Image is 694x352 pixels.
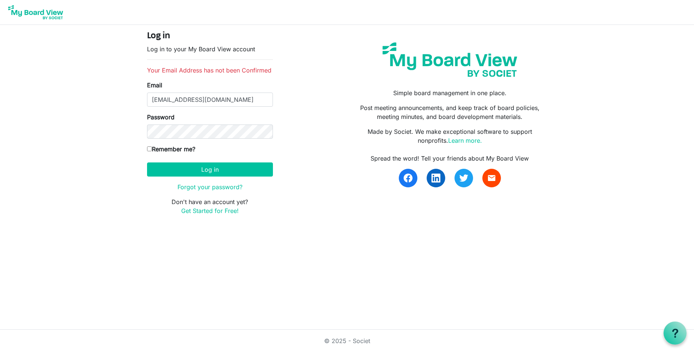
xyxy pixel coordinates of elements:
[147,81,162,90] label: Email
[324,337,370,345] a: © 2025 - Societ
[459,174,468,183] img: twitter.svg
[147,66,273,75] li: Your Email Address has not been Confirmed
[448,137,482,144] a: Learn more.
[6,3,65,22] img: My Board View Logo
[404,174,413,183] img: facebook.svg
[181,207,239,214] a: Get Started for Free!
[487,174,496,183] span: email
[431,174,440,183] img: linkedin.svg
[177,183,242,191] a: Forgot your password?
[377,37,523,83] img: my-board-view-societ.svg
[352,88,547,97] p: Simple board management in one place.
[352,103,547,121] p: Post meeting announcements, and keep track of board policies, meeting minutes, and board developm...
[147,146,152,151] input: Remember me?
[147,197,273,215] p: Don't have an account yet?
[147,45,273,54] p: Log in to your My Board View account
[147,31,273,42] h4: Log in
[352,127,547,145] p: Made by Societ. We make exceptional software to support nonprofits.
[147,113,175,122] label: Password
[352,154,547,163] div: Spread the word! Tell your friends about My Board View
[147,162,273,177] button: Log in
[147,145,195,154] label: Remember me?
[482,169,501,187] a: email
